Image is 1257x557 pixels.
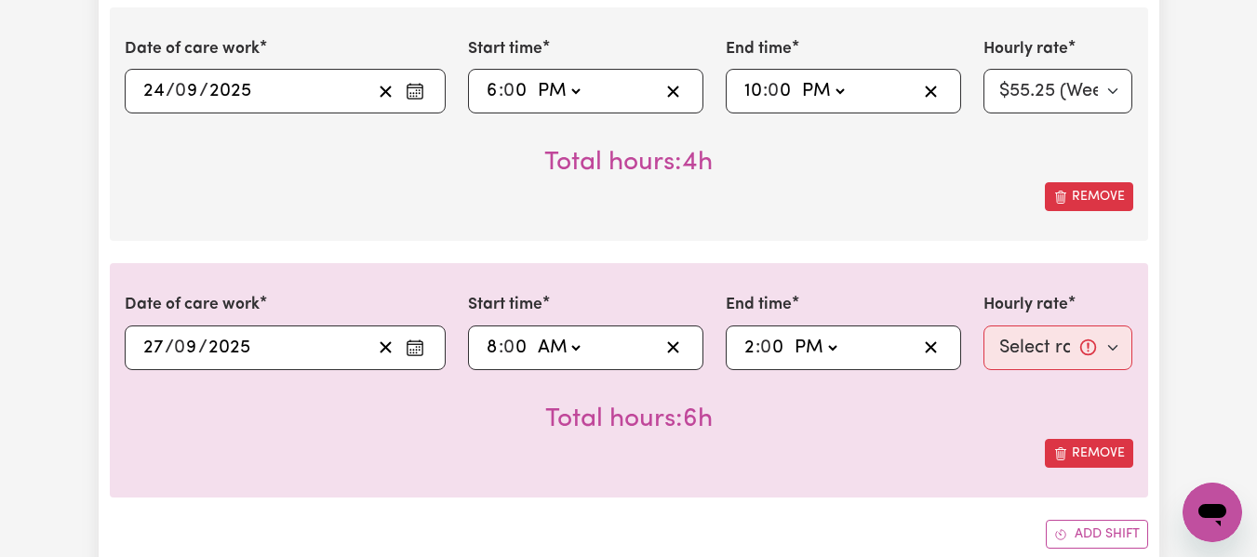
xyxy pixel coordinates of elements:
[504,334,528,362] input: --
[175,82,186,100] span: 0
[743,77,763,105] input: --
[125,293,260,317] label: Date of care work
[174,338,185,357] span: 0
[166,81,175,101] span: /
[1045,182,1133,211] button: Remove this shift
[468,37,542,61] label: Start time
[503,82,515,100] span: 0
[726,37,792,61] label: End time
[165,338,174,358] span: /
[142,334,165,362] input: --
[371,77,400,105] button: Clear date
[499,81,503,101] span: :
[504,77,528,105] input: --
[1045,439,1133,468] button: Remove this shift
[400,77,430,105] button: Enter the date of care work
[983,293,1068,317] label: Hourly rate
[486,77,499,105] input: --
[175,334,198,362] input: --
[468,293,542,317] label: Start time
[142,77,166,105] input: --
[726,293,792,317] label: End time
[198,338,207,358] span: /
[207,334,251,362] input: ----
[176,77,199,105] input: --
[743,334,756,362] input: --
[768,82,779,100] span: 0
[1183,483,1242,542] iframe: Button to launch messaging window
[983,37,1068,61] label: Hourly rate
[545,406,713,432] span: Total hours worked: 6 hours
[769,77,793,105] input: --
[208,77,252,105] input: ----
[761,334,785,362] input: --
[503,338,515,357] span: 0
[763,81,768,101] span: :
[760,338,771,357] span: 0
[125,37,260,61] label: Date of care work
[1046,520,1148,549] button: Add another shift
[400,334,430,362] button: Enter the date of care work
[371,334,400,362] button: Clear date
[486,334,499,362] input: --
[756,338,760,358] span: :
[499,338,503,358] span: :
[544,150,713,176] span: Total hours worked: 4 hours
[199,81,208,101] span: /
